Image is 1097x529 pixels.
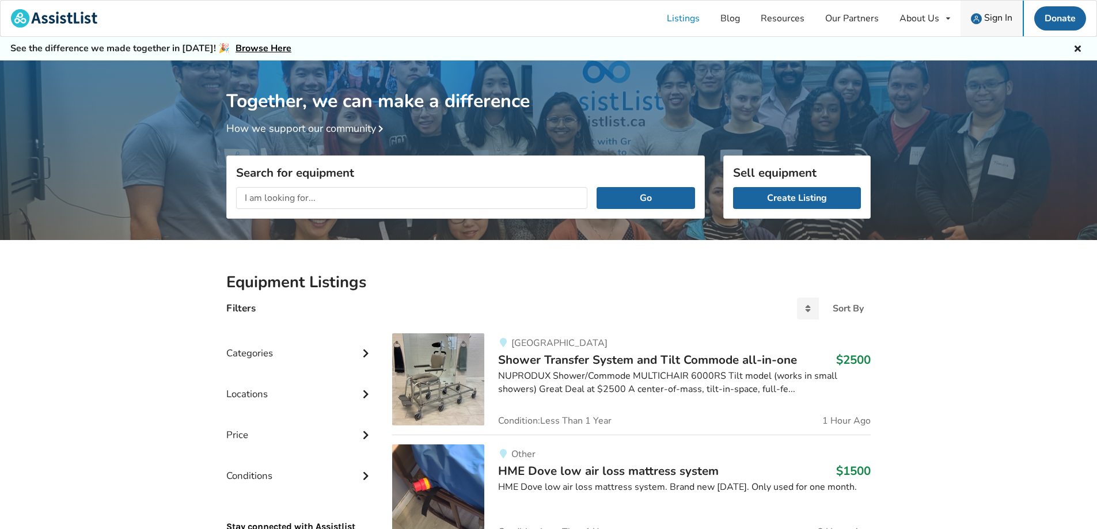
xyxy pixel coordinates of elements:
[226,302,256,315] h4: Filters
[498,416,612,425] span: Condition: Less Than 1 Year
[498,370,871,396] div: NUPRODUX Shower/Commode MULTICHAIR 6000RS Tilt model (works in small showers) Great Deal at $2500...
[836,352,871,367] h3: $2500
[226,272,871,292] h2: Equipment Listings
[656,1,710,36] a: Listings
[226,406,374,447] div: Price
[710,1,750,36] a: Blog
[11,9,97,28] img: assistlist-logo
[226,60,871,113] h1: Together, we can make a difference
[833,304,864,313] div: Sort By
[1034,6,1086,31] a: Donate
[392,333,484,425] img: bathroom safety-shower transfer system and tilt commode all-in-one
[226,365,374,406] div: Locations
[236,165,695,180] h3: Search for equipment
[984,12,1012,24] span: Sign In
[226,324,374,365] div: Categories
[822,416,871,425] span: 1 Hour Ago
[750,1,815,36] a: Resources
[836,463,871,478] h3: $1500
[961,1,1023,36] a: user icon Sign In
[511,448,536,461] span: Other
[899,14,939,23] div: About Us
[498,463,719,479] span: HME Dove low air loss mattress system
[733,187,861,209] a: Create Listing
[10,43,291,55] h5: See the difference we made together in [DATE]! 🎉
[597,187,695,209] button: Go
[815,1,889,36] a: Our Partners
[236,187,587,209] input: I am looking for...
[498,352,797,368] span: Shower Transfer System and Tilt Commode all-in-one
[498,481,871,494] div: HME Dove low air loss mattress system. Brand new [DATE]. Only used for one month.
[226,447,374,488] div: Conditions
[236,42,291,55] a: Browse Here
[226,121,388,135] a: How we support our community
[733,165,861,180] h3: Sell equipment
[392,333,871,435] a: bathroom safety-shower transfer system and tilt commode all-in-one[GEOGRAPHIC_DATA]Shower Transfe...
[971,13,982,24] img: user icon
[511,337,608,349] span: [GEOGRAPHIC_DATA]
